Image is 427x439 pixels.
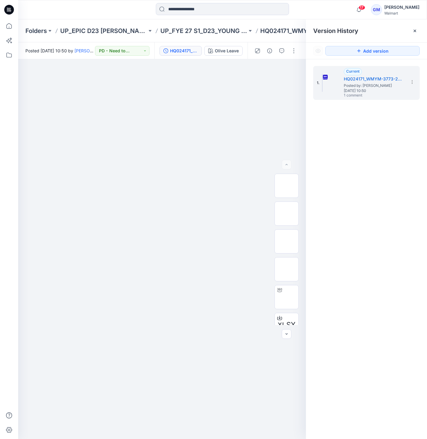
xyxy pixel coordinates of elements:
[384,4,419,11] div: [PERSON_NAME]
[261,27,347,35] p: HQ024171_WMYM-3773-2026 Baggy Cargo Pant
[359,5,365,10] span: 17
[344,75,404,83] h5: HQ024171_WMYM-3773-2026 Baggy Cargo Pant_Full Colorway
[313,27,358,34] span: Version History
[278,319,296,330] span: XLSX
[325,46,420,56] button: Add version
[313,46,323,56] button: Show Hidden Versions
[25,48,95,54] span: Posted [DATE] 10:50 by
[346,69,360,74] span: Current
[265,46,274,56] button: Details
[160,27,247,35] a: UP_FYE 27 S1_D23_YOUNG MENS BOTTOMS EPIC
[344,83,404,89] span: Posted by: Gayan Mahawithanalage
[170,48,198,54] div: HQ024171_WMYM-3773-2026 Baggy Cargo Pant_Full Colorway
[25,27,47,35] a: Folders
[371,4,382,15] div: GM
[159,46,202,56] button: HQ024171_WMYM-3773-2026 Baggy Cargo Pant_Full Colorway
[204,46,243,56] button: Olive Leave
[344,93,386,98] span: 1 comment
[74,48,109,53] a: [PERSON_NAME]
[384,11,419,15] div: Walmart
[215,48,239,54] div: Olive Leave
[317,80,320,86] span: 1.
[412,28,417,33] button: Close
[344,89,404,93] span: [DATE] 10:50
[60,27,147,35] a: UP_EPIC D23 [PERSON_NAME]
